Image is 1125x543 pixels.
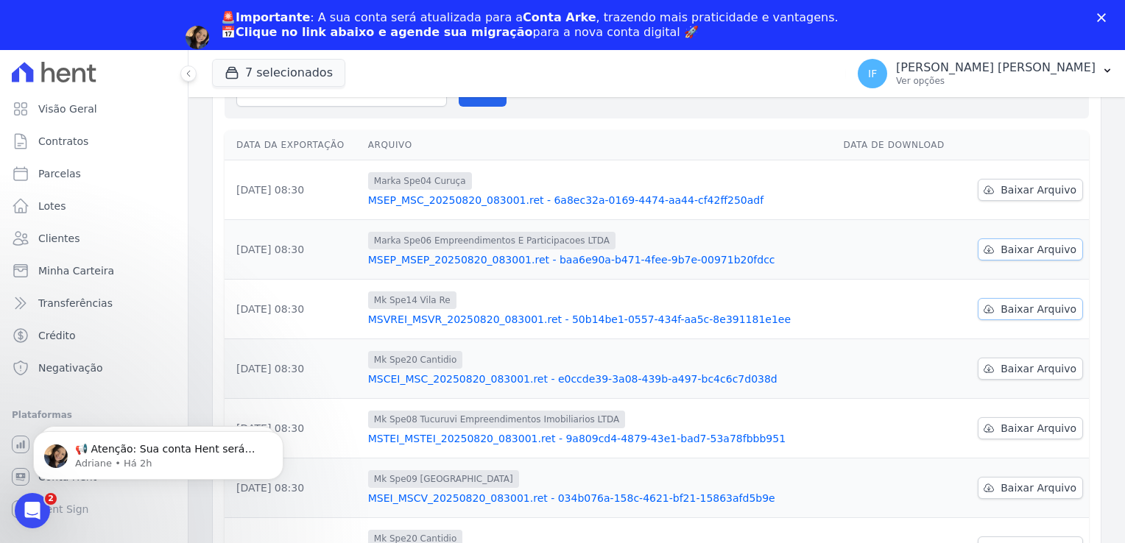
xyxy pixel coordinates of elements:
[368,351,463,369] span: Mk Spe20 Cantidio
[225,339,362,399] td: [DATE] 08:30
[1001,182,1076,197] span: Baixar Arquivo
[11,400,306,503] iframe: Intercom notifications mensagem
[368,193,832,207] a: MSEP_MSC_20250820_083001.ret - 6a8ec32a-0169-4474-aa44-cf42ff250adf
[1001,421,1076,436] span: Baixar Arquivo
[221,10,310,24] b: 🚨Importante
[846,53,1125,94] button: IF [PERSON_NAME] [PERSON_NAME] Ver opções
[212,59,345,87] button: 7 selecionados
[186,26,209,49] img: Profile image for Adriane
[978,179,1083,201] a: Baixar Arquivo
[868,68,877,79] span: IF
[221,10,839,40] div: : A sua conta será atualizada para a , trazendo mais praticidade e vantagens. 📅 para a nova conta...
[368,372,832,386] a: MSCEI_MSC_20250820_083001.ret - e0ccde39-3a08-439b-a497-bc4c6c7d038d
[6,430,182,459] a: Recebíveis
[368,232,616,249] span: Marka Spe06 Empreendimentos E Participacoes LTDA
[978,298,1083,320] a: Baixar Arquivo
[978,417,1083,439] a: Baixar Arquivo
[38,361,103,375] span: Negativação
[38,231,80,246] span: Clientes
[896,75,1096,87] p: Ver opções
[368,252,832,267] a: MSEP_MSEP_20250820_083001.ret - baa6e90a-b471-4fee-9b7e-00971b20fdcc
[225,280,362,339] td: [DATE] 08:30
[6,353,182,383] a: Negativação
[368,172,472,190] span: Marka Spe04 Curuça
[221,49,342,65] a: Agendar migração
[38,296,113,310] span: Transferências
[1001,242,1076,257] span: Baixar Arquivo
[523,10,596,24] b: Conta Arke
[38,102,97,116] span: Visão Geral
[6,256,182,285] a: Minha Carteira
[15,493,50,528] iframe: Intercom live chat
[45,493,57,505] span: 2
[225,160,362,220] td: [DATE] 08:30
[6,127,182,156] a: Contratos
[1001,361,1076,376] span: Baixar Arquivo
[1001,302,1076,316] span: Baixar Arquivo
[236,25,533,39] b: Clique no link abaixo e agende sua migração
[896,60,1096,75] p: [PERSON_NAME] [PERSON_NAME]
[368,431,832,446] a: MSTEI_MSTEI_20250820_083001.ret - 9a809cd4-4879-43e1-bad7-53a78fbbb951
[38,199,66,213] span: Lotes
[6,191,182,221] a: Lotes
[368,411,625,428] span: Mk Spe08 Tucuruvi Empreendimentos Imobiliarios LTDA
[38,134,88,149] span: Contratos
[6,224,182,253] a: Clientes
[838,130,962,160] th: Data de Download
[6,94,182,124] a: Visão Geral
[1097,13,1112,22] div: Fechar
[1001,480,1076,495] span: Baixar Arquivo
[368,470,519,488] span: Mk Spe09 [GEOGRAPHIC_DATA]
[6,321,182,350] a: Crédito
[38,263,114,278] span: Minha Carteira
[362,130,838,160] th: Arquivo
[225,130,362,160] th: Data da Exportação
[6,462,182,491] a: Conta Hent
[368,291,456,309] span: Mk Spe14 Vila Re
[6,288,182,318] a: Transferências
[6,159,182,188] a: Parcelas
[38,166,81,181] span: Parcelas
[978,238,1083,260] a: Baixar Arquivo
[978,477,1083,499] a: Baixar Arquivo
[368,491,832,505] a: MSEI_MSCV_20250820_083001.ret - 034b076a-158c-4621-bf21-15863afd5b9e
[38,328,76,343] span: Crédito
[225,220,362,280] td: [DATE] 08:30
[978,358,1083,380] a: Baixar Arquivo
[225,399,362,458] td: [DATE] 08:30
[368,312,832,327] a: MSVREI_MSVR_20250820_083001.ret - 50b14be1-0557-434f-aa5c-8e391181e1ee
